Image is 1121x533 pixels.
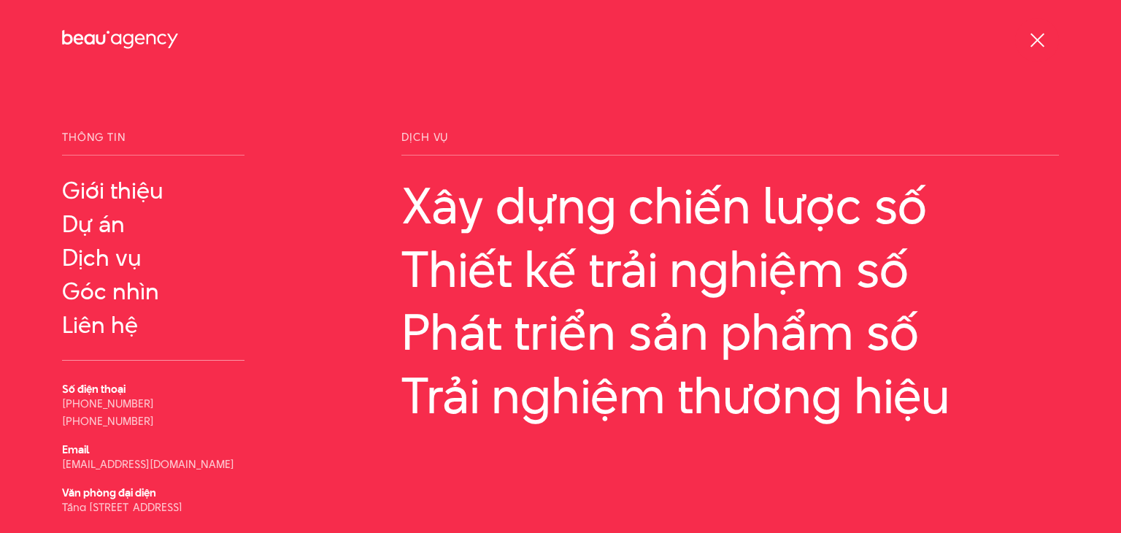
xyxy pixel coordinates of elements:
a: Góc nhìn [62,278,244,304]
a: Phát triển sản phẩm số [401,304,1059,360]
a: Dịch vụ [62,245,244,271]
b: Văn phòng đại diện [62,485,156,500]
p: Tầng [STREET_ADDRESS][PERSON_NAME][PERSON_NAME] [62,499,244,530]
a: Trải nghiệm thương hiệu [401,367,1059,423]
a: Giới thiệu [62,177,244,204]
a: Liên hệ [62,312,244,338]
span: Thông tin [62,131,244,156]
a: Dự án [62,211,244,237]
a: Thiết kế trải nghiệm số [401,241,1059,297]
a: [EMAIL_ADDRESS][DOMAIN_NAME] [62,456,234,472]
a: [PHONE_NUMBER] [62,413,154,429]
a: Xây dựng chiến lược số [401,177,1059,234]
a: [PHONE_NUMBER] [62,396,154,411]
b: Số điện thoại [62,381,126,396]
b: Email [62,442,89,457]
span: Dịch vụ [401,131,1059,156]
